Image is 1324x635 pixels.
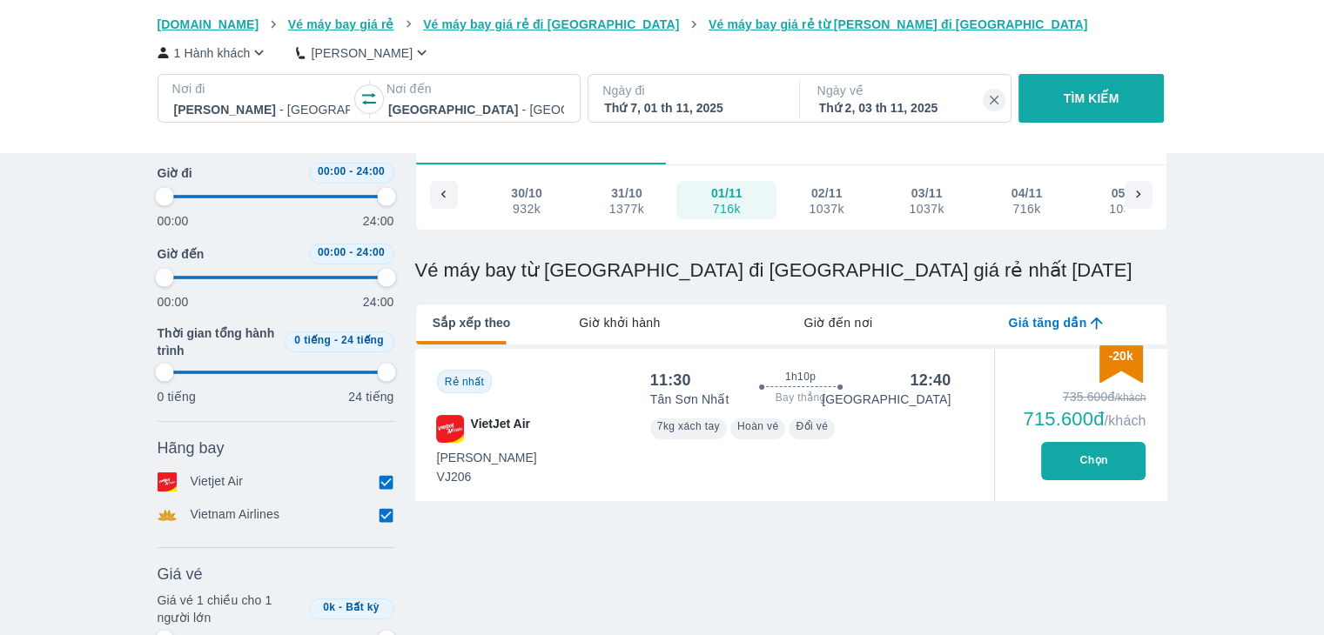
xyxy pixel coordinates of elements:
[423,17,679,31] span: Vé máy bay giá rẻ đi [GEOGRAPHIC_DATA]
[785,370,816,384] span: 1h10p
[158,43,269,62] button: 1 Hành khách
[158,212,189,230] p: 00:00
[811,184,843,202] div: 02/11
[339,601,342,613] span: -
[1109,202,1144,216] div: 1037k
[311,44,413,62] p: [PERSON_NAME]
[356,246,385,258] span: 24:00
[158,245,205,263] span: Giờ đến
[158,293,189,311] p: 00:00
[911,184,943,202] div: 03/11
[349,165,353,177] span: -
[158,324,278,359] span: Thời gian tổng hành trình
[348,388,393,405] p: 24 tiếng
[510,304,1166,341] div: lab API tabs example
[657,420,720,432] span: 7kg xách tay
[191,472,244,491] p: Vietjet Air
[158,388,196,405] p: 0 tiếng
[386,80,566,97] p: Nơi đến
[437,468,537,485] span: VJ206
[363,293,394,311] p: 24:00
[650,391,729,408] p: Tân Sơn Nhất
[511,184,542,202] div: 30/10
[158,438,225,458] span: Hãng bay
[604,99,780,117] div: Thứ 7, 01 th 11, 2025
[172,80,352,97] p: Nơi đi
[1018,74,1164,123] button: TÌM KIẾM
[1104,413,1146,428] span: /khách
[711,184,743,202] div: 01/11
[341,334,384,346] span: 24 tiếng
[910,370,951,391] div: 12:40
[803,314,872,331] span: Giờ đến nơi
[1064,90,1119,107] p: TÌM KIẾM
[1012,202,1042,216] div: 716k
[1011,184,1043,202] div: 04/11
[822,391,951,408] p: [GEOGRAPHIC_DATA]
[288,17,394,31] span: Vé máy bay giá rẻ
[1112,184,1143,202] div: 05/11
[318,246,346,258] span: 00:00
[1099,345,1143,383] img: discount
[1008,314,1086,331] span: Giá tăng dần
[819,99,995,117] div: Thứ 2, 03 th 11, 2025
[737,420,779,432] span: Hoàn vé
[334,334,338,346] span: -
[817,82,997,99] p: Ngày về
[1023,409,1146,430] div: 715.600đ
[1108,349,1132,363] span: -20k
[579,314,660,331] span: Giờ khởi hành
[323,601,335,613] span: 0k
[609,202,644,216] div: 1377k
[158,564,203,585] span: Giá vé
[346,601,380,613] span: Bất kỳ
[349,246,353,258] span: -
[356,165,385,177] span: 24:00
[433,314,511,331] span: Sắp xếp theo
[611,184,642,202] div: 31/10
[1023,388,1146,405] div: 735.600đ
[294,334,331,346] span: 0 tiếng
[415,258,1167,283] h1: Vé máy bay từ [GEOGRAPHIC_DATA] đi [GEOGRAPHIC_DATA] giá rẻ nhất [DATE]
[909,202,944,216] div: 1037k
[445,376,484,388] span: Rẻ nhất
[512,202,541,216] div: 932k
[158,16,1167,33] nav: breadcrumb
[158,592,302,626] p: Giá vé 1 chiều cho 1 người lớn
[712,202,742,216] div: 716k
[318,165,346,177] span: 00:00
[809,202,843,216] div: 1037k
[436,415,464,443] img: VJ
[602,82,782,99] p: Ngày đi
[1041,442,1146,480] button: Chọn
[191,505,280,525] p: Vietnam Airlines
[158,17,259,31] span: [DOMAIN_NAME]
[158,164,192,182] span: Giờ đi
[363,212,394,230] p: 24:00
[437,449,537,466] span: [PERSON_NAME]
[796,420,828,432] span: Đổi vé
[174,44,251,62] p: 1 Hành khách
[650,370,691,391] div: 11:30
[471,415,530,443] span: VietJet Air
[709,17,1088,31] span: Vé máy bay giá rẻ từ [PERSON_NAME] đi [GEOGRAPHIC_DATA]
[296,43,431,62] button: [PERSON_NAME]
